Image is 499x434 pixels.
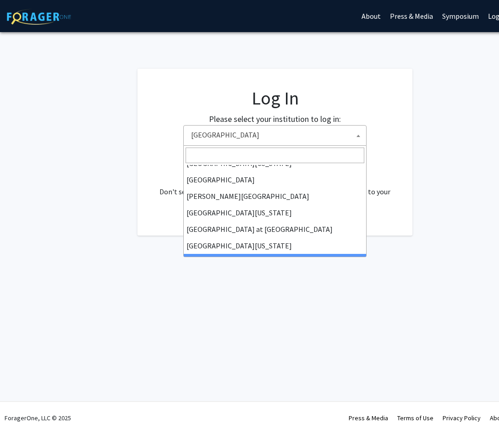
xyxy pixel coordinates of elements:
[7,9,71,25] img: ForagerOne Logo
[397,414,433,422] a: Terms of Use
[184,254,366,270] li: [GEOGRAPHIC_DATA][US_STATE]
[156,164,394,208] div: No account? . Don't see your institution? about bringing ForagerOne to your institution.
[184,237,366,254] li: [GEOGRAPHIC_DATA][US_STATE]
[184,171,366,188] li: [GEOGRAPHIC_DATA]
[7,393,39,427] iframe: Chat
[183,125,367,146] span: Drexel University
[184,221,366,237] li: [GEOGRAPHIC_DATA] at [GEOGRAPHIC_DATA]
[187,126,366,144] span: Drexel University
[184,188,366,204] li: [PERSON_NAME][GEOGRAPHIC_DATA]
[443,414,481,422] a: Privacy Policy
[349,414,388,422] a: Press & Media
[186,148,364,163] input: Search
[156,87,394,109] h1: Log In
[5,402,71,434] div: ForagerOne, LLC © 2025
[184,204,366,221] li: [GEOGRAPHIC_DATA][US_STATE]
[209,113,341,125] label: Please select your institution to log in:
